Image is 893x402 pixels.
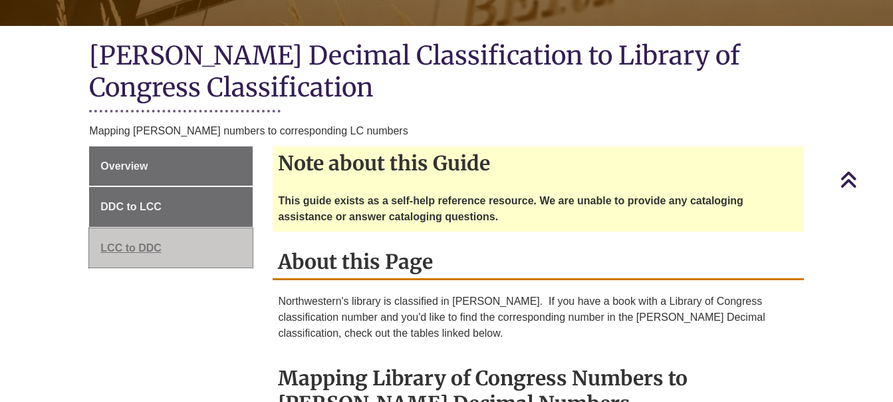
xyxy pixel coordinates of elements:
h1: [PERSON_NAME] Decimal Classification to Library of Congress Classification [89,39,803,106]
span: DDC to LCC [100,201,162,212]
strong: This guide exists as a self-help reference resource. We are unable to provide any cataloging assi... [278,195,743,222]
a: Back to Top [840,170,890,188]
h2: Note about this Guide [273,146,803,180]
h2: About this Page [273,245,803,280]
a: Overview [89,146,253,186]
a: DDC to LCC [89,187,253,227]
p: Northwestern's library is classified in [PERSON_NAME]. If you have a book with a Library of Congr... [278,294,798,341]
span: Mapping [PERSON_NAME] numbers to corresponding LC numbers [89,125,408,136]
div: Guide Page Menu [89,146,253,268]
a: LCC to DDC [89,228,253,268]
span: LCC to DDC [100,242,162,254]
span: Overview [100,160,148,172]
